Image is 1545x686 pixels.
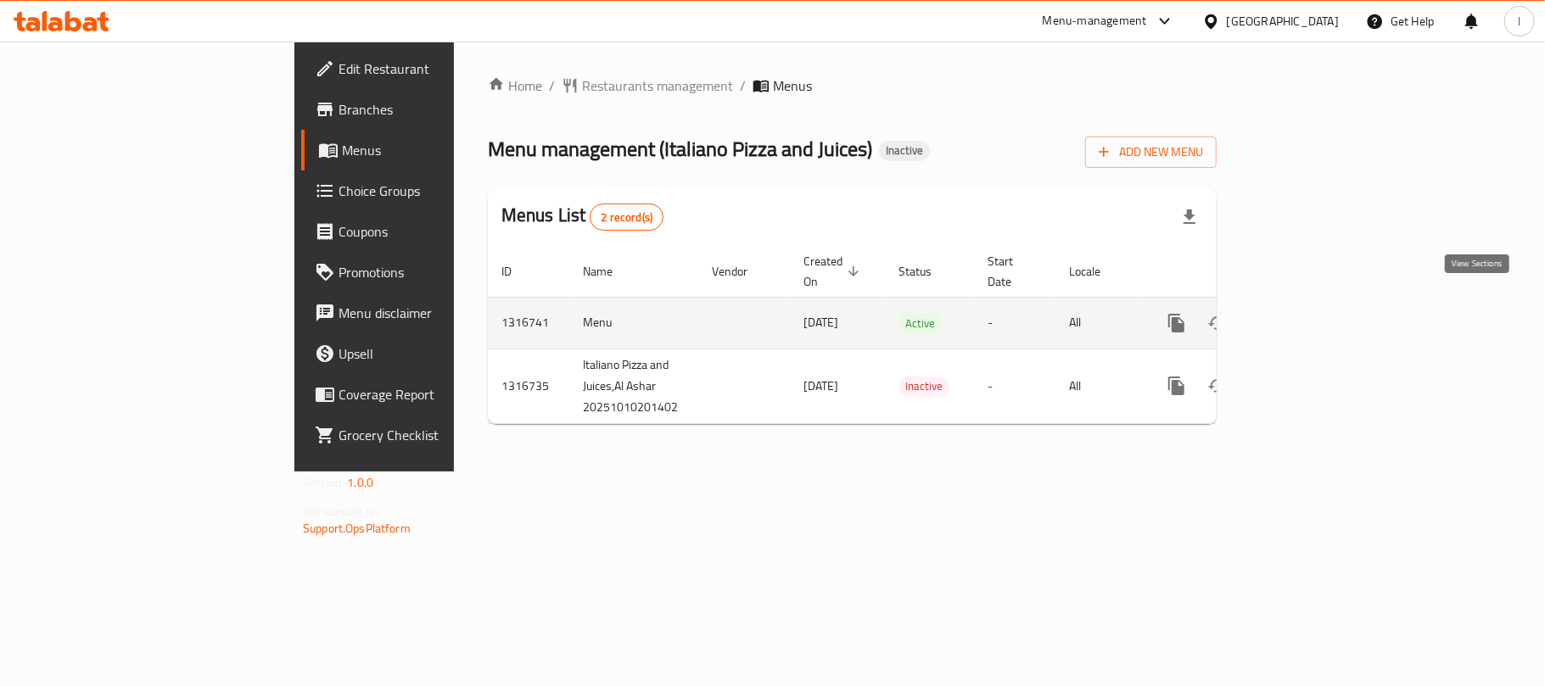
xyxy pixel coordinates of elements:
div: Inactive [898,376,949,397]
span: Locale [1069,261,1122,282]
span: Coverage Report [339,384,539,404]
button: more [1156,365,1197,406]
a: Promotions [301,252,552,293]
a: Coverage Report [301,374,552,415]
span: [DATE] [803,375,838,397]
span: Promotions [339,262,539,282]
span: Menu disclaimer [339,303,539,323]
span: Version: [303,471,344,494]
span: 2 record(s) [591,209,663,226]
th: Actions [1143,246,1333,298]
a: Menu disclaimer [301,293,552,333]
span: Start Date [988,251,1035,292]
div: Export file [1169,197,1210,237]
span: Grocery Checklist [339,425,539,445]
h2: Menus List [501,203,663,231]
a: Upsell [301,333,552,374]
td: - [974,349,1055,423]
a: Menus [301,130,552,170]
div: Inactive [879,141,930,161]
span: Status [898,261,954,282]
span: Menus [342,140,539,160]
td: All [1055,297,1143,349]
span: 1.0.0 [347,471,373,494]
div: Active [898,313,942,333]
button: Change Status [1197,303,1238,343]
td: All [1055,349,1143,423]
a: Branches [301,89,552,130]
span: Inactive [898,376,949,396]
div: Menu-management [1043,11,1147,31]
span: [DATE] [803,311,838,333]
span: Inactive [879,143,930,158]
a: Grocery Checklist [301,415,552,455]
a: Support.OpsPlatform [303,517,411,539]
span: Active [898,314,942,333]
a: Choice Groups [301,170,552,211]
a: Restaurants management [562,75,733,96]
span: Choice Groups [339,181,539,201]
td: Menu [569,297,698,349]
span: Coupons [339,221,539,242]
div: [GEOGRAPHIC_DATA] [1227,12,1339,31]
button: Add New Menu [1085,137,1217,168]
nav: breadcrumb [488,75,1217,96]
span: Add New Menu [1099,142,1203,163]
table: enhanced table [488,246,1333,424]
span: Menu management ( Italiano Pizza and Juices ) [488,130,872,168]
a: Edit Restaurant [301,48,552,89]
li: / [740,75,746,96]
span: ID [501,261,534,282]
span: Restaurants management [582,75,733,96]
span: l [1518,12,1520,31]
button: more [1156,303,1197,343]
a: Coupons [301,211,552,252]
span: Edit Restaurant [339,59,539,79]
span: Vendor [712,261,770,282]
span: Upsell [339,343,539,364]
span: Branches [339,99,539,120]
span: Name [583,261,635,282]
td: - [974,297,1055,349]
button: Change Status [1197,365,1238,406]
span: Created On [803,251,865,292]
td: Italiano Pizza and Juices,Al Ashar 20251010201402 [569,349,698,423]
span: Menus [773,75,812,96]
div: Total records count [590,204,663,231]
span: Get support on: [303,500,381,522]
